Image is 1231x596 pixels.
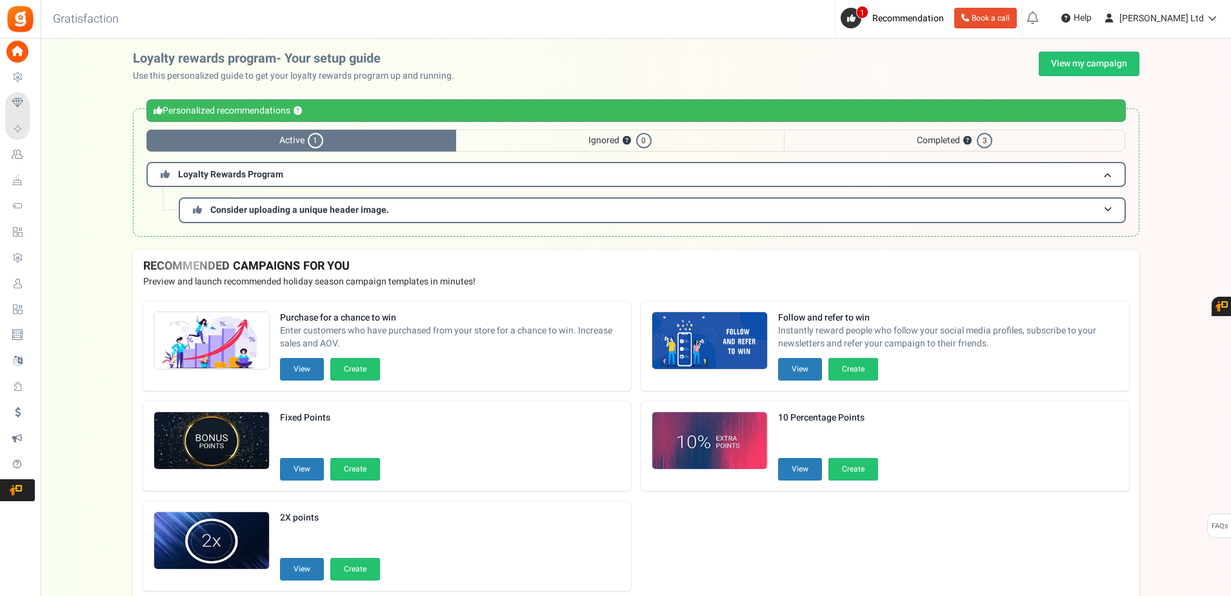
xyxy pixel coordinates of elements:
p: Use this personalized guide to get your loyalty rewards program up and running. [133,70,465,83]
img: Recommended Campaigns [154,512,269,570]
p: Preview and launch recommended holiday season campaign templates in minutes! [143,275,1129,288]
span: Completed [784,130,1125,152]
span: Instantly reward people who follow your social media profiles, subscribe to your newsletters and ... [778,324,1119,350]
strong: Follow and refer to win [778,312,1119,324]
span: Enter customers who have purchased from your store for a chance to win. Increase sales and AOV. [280,324,621,350]
span: FAQs [1211,514,1228,539]
a: Help [1056,8,1097,28]
button: View [280,458,324,481]
img: Gratisfaction [6,5,35,34]
button: ? [623,137,631,145]
strong: Purchase for a chance to win [280,312,621,324]
button: Create [330,558,380,581]
button: Create [828,358,878,381]
a: Book a call [954,8,1017,28]
span: Recommendation [872,12,944,25]
span: 1 [856,6,868,19]
strong: 10 Percentage Points [778,412,878,424]
button: View [280,358,324,381]
button: ? [963,137,972,145]
a: View my campaign [1039,52,1139,76]
span: Help [1070,12,1092,25]
div: Personalized recommendations [146,99,1126,122]
span: 1 [308,133,323,148]
h2: Loyalty rewards program- Your setup guide [133,52,465,66]
span: [PERSON_NAME] Ltd [1119,12,1204,25]
img: Recommended Campaigns [652,412,767,470]
span: 0 [636,133,652,148]
a: 1 Recommendation [841,8,949,28]
button: Create [330,458,380,481]
strong: 2X points [280,512,380,524]
h3: Gratisfaction [39,6,133,32]
span: Active [146,130,456,152]
span: Loyalty Rewards Program [178,168,283,181]
h4: RECOMMENDED CAMPAIGNS FOR YOU [143,260,1129,273]
button: View [778,458,822,481]
img: Recommended Campaigns [652,312,767,370]
span: 3 [977,133,992,148]
span: Consider uploading a unique header image. [210,203,389,217]
span: Ignored [456,130,784,152]
img: Recommended Campaigns [154,412,269,470]
button: View [280,558,324,581]
button: ? [294,107,302,115]
img: Recommended Campaigns [154,312,269,370]
button: View [778,358,822,381]
button: Create [828,458,878,481]
strong: Fixed Points [280,412,380,424]
button: Create [330,358,380,381]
